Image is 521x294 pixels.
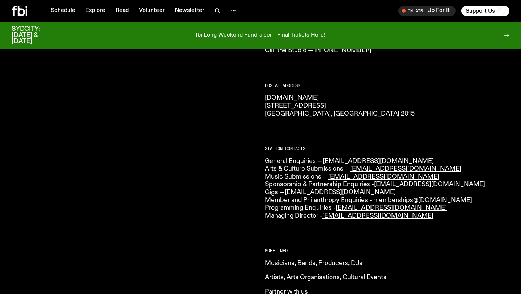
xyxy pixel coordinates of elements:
[466,8,495,14] span: Support Us
[336,205,447,211] a: [EMAIL_ADDRESS][DOMAIN_NAME]
[12,26,58,45] h3: SYDCITY: [DATE] & [DATE]
[135,6,169,16] a: Volunteer
[265,274,386,281] a: Artists, Arts Organisations, Cultural Events
[111,6,133,16] a: Read
[323,158,434,164] a: [EMAIL_ADDRESS][DOMAIN_NAME]
[196,32,325,39] p: fbi Long Weekend Fundraiser - Final Tickets Here!
[265,157,509,220] p: General Enquiries — Arts & Culture Submissions — Music Submissions — Sponsorship & Partnership En...
[313,47,372,54] a: [PHONE_NUMBER]
[46,6,80,16] a: Schedule
[265,260,363,266] a: Musicians, Bands, Producers, DJs
[81,6,110,16] a: Explore
[265,249,509,253] h2: More Info
[413,197,472,203] a: @[DOMAIN_NAME]
[398,6,456,16] button: On AirUp For It
[350,165,461,172] a: [EMAIL_ADDRESS][DOMAIN_NAME]
[265,94,509,118] p: [DOMAIN_NAME] [STREET_ADDRESS] [GEOGRAPHIC_DATA], [GEOGRAPHIC_DATA] 2015
[374,181,485,188] a: [EMAIL_ADDRESS][DOMAIN_NAME]
[322,213,433,219] a: [EMAIL_ADDRESS][DOMAIN_NAME]
[265,84,509,88] h2: Postal Address
[170,6,209,16] a: Newsletter
[461,6,509,16] button: Support Us
[328,173,439,180] a: [EMAIL_ADDRESS][DOMAIN_NAME]
[265,147,509,151] h2: Station Contacts
[285,189,396,196] a: [EMAIL_ADDRESS][DOMAIN_NAME]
